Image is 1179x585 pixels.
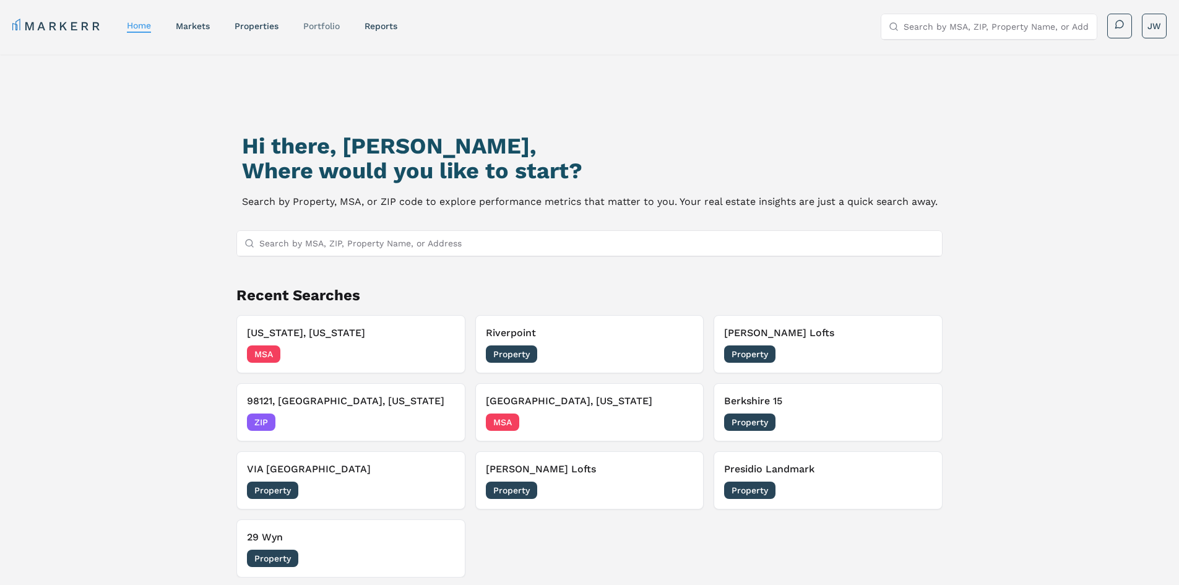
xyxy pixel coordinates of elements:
[303,21,340,31] a: Portfolio
[486,482,537,499] span: Property
[259,231,935,256] input: Search by MSA, ZIP, Property Name, or Address
[714,451,943,509] button: Remove Presidio LandmarkPresidio LandmarkProperty[DATE]
[1142,14,1167,38] button: JW
[236,315,465,373] button: Remove Washington, District of Columbia[US_STATE], [US_STATE]MSA[DATE]
[247,345,280,363] span: MSA
[242,158,938,183] h2: Where would you like to start?
[242,193,938,210] p: Search by Property, MSA, or ZIP code to explore performance metrics that matter to you. Your real...
[714,315,943,373] button: Remove Walton Lofts[PERSON_NAME] LoftsProperty[DATE]
[904,348,932,360] span: [DATE]
[486,326,694,340] h3: Riverpoint
[247,394,455,409] h3: 98121, [GEOGRAPHIC_DATA], [US_STATE]
[904,14,1089,39] input: Search by MSA, ZIP, Property Name, or Address
[247,550,298,567] span: Property
[247,326,455,340] h3: [US_STATE], [US_STATE]
[236,285,943,305] h2: Recent Searches
[247,530,455,545] h3: 29 Wyn
[242,134,938,158] h1: Hi there, [PERSON_NAME],
[475,383,704,441] button: Remove Lake Los Angeles, California[GEOGRAPHIC_DATA], [US_STATE]MSA[DATE]
[904,484,932,496] span: [DATE]
[236,519,465,578] button: Remove 29 Wyn29 WynProperty[DATE]
[665,416,693,428] span: [DATE]
[724,482,775,499] span: Property
[1147,20,1161,32] span: JW
[714,383,943,441] button: Remove Berkshire 15Berkshire 15Property[DATE]
[427,552,455,565] span: [DATE]
[247,482,298,499] span: Property
[475,315,704,373] button: Remove RiverpointRiverpointProperty[DATE]
[427,416,455,428] span: [DATE]
[12,17,102,35] a: MARKERR
[475,451,704,509] button: Remove Thurman Lofts[PERSON_NAME] LoftsProperty[DATE]
[486,414,519,431] span: MSA
[724,394,932,409] h3: Berkshire 15
[247,414,275,431] span: ZIP
[236,383,465,441] button: Remove 98121, Seattle, Washington98121, [GEOGRAPHIC_DATA], [US_STATE]ZIP[DATE]
[236,451,465,509] button: Remove VIA Seaport ResidencesVIA [GEOGRAPHIC_DATA]Property[DATE]
[486,462,694,477] h3: [PERSON_NAME] Lofts
[665,348,693,360] span: [DATE]
[247,462,455,477] h3: VIA [GEOGRAPHIC_DATA]
[486,394,694,409] h3: [GEOGRAPHIC_DATA], [US_STATE]
[724,414,775,431] span: Property
[427,348,455,360] span: [DATE]
[427,484,455,496] span: [DATE]
[176,21,210,31] a: markets
[486,345,537,363] span: Property
[127,20,151,30] a: home
[665,484,693,496] span: [DATE]
[904,416,932,428] span: [DATE]
[235,21,279,31] a: properties
[365,21,397,31] a: reports
[724,326,932,340] h3: [PERSON_NAME] Lofts
[724,345,775,363] span: Property
[724,462,932,477] h3: Presidio Landmark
